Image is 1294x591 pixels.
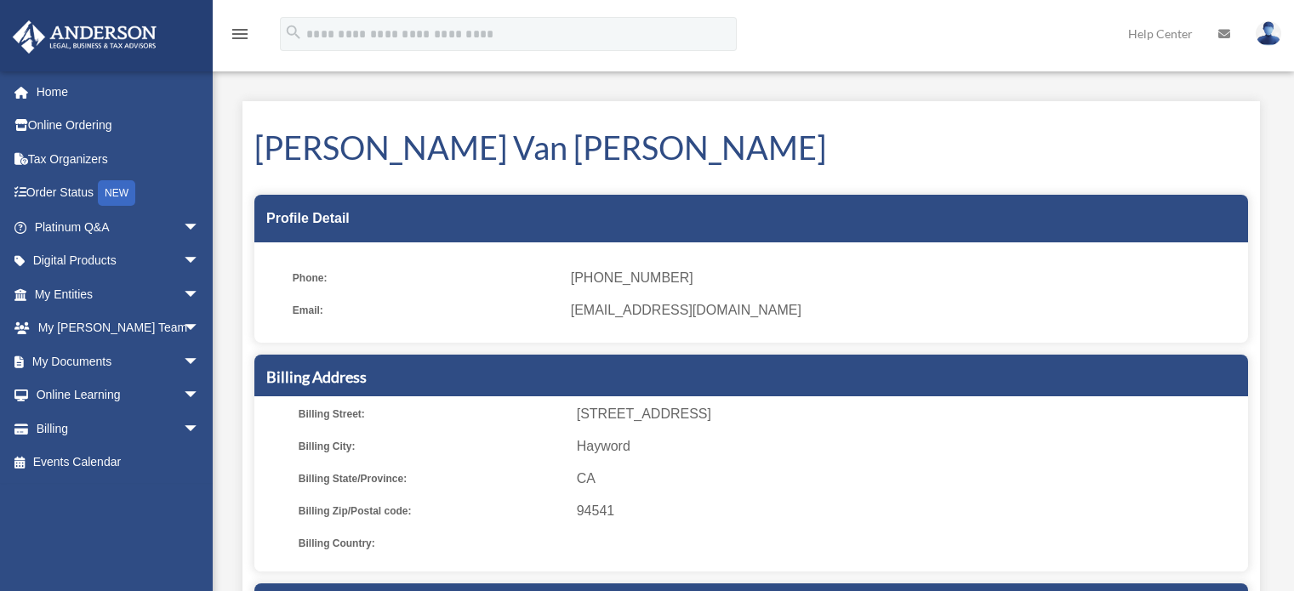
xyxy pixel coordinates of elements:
[577,499,1242,523] span: 94541
[12,109,225,143] a: Online Ordering
[299,467,565,491] span: Billing State/Province:
[12,210,225,244] a: Platinum Q&Aarrow_drop_down
[12,344,225,378] a: My Documentsarrow_drop_down
[299,402,565,426] span: Billing Street:
[8,20,162,54] img: Anderson Advisors Platinum Portal
[577,467,1242,491] span: CA
[293,266,559,290] span: Phone:
[254,195,1248,242] div: Profile Detail
[1256,21,1281,46] img: User Pic
[12,277,225,311] a: My Entitiesarrow_drop_down
[12,378,225,412] a: Online Learningarrow_drop_down
[293,298,559,322] span: Email:
[571,266,1236,290] span: [PHONE_NUMBER]
[577,435,1242,458] span: Hayword
[183,412,217,446] span: arrow_drop_down
[299,435,565,458] span: Billing City:
[12,176,225,211] a: Order StatusNEW
[183,311,217,346] span: arrow_drop_down
[12,412,225,446] a: Billingarrow_drop_down
[299,499,565,523] span: Billing Zip/Postal code:
[183,244,217,279] span: arrow_drop_down
[12,75,225,109] a: Home
[571,298,1236,322] span: [EMAIL_ADDRESS][DOMAIN_NAME]
[230,30,250,44] a: menu
[183,277,217,312] span: arrow_drop_down
[254,125,1248,170] h1: [PERSON_NAME] Van [PERSON_NAME]
[266,367,1236,388] h5: Billing Address
[12,244,225,278] a: Digital Productsarrow_drop_down
[299,531,565,555] span: Billing Country:
[12,446,225,480] a: Events Calendar
[183,344,217,379] span: arrow_drop_down
[284,23,303,42] i: search
[98,180,135,206] div: NEW
[183,378,217,413] span: arrow_drop_down
[12,311,225,345] a: My [PERSON_NAME] Teamarrow_drop_down
[230,24,250,44] i: menu
[183,210,217,245] span: arrow_drop_down
[12,142,225,176] a: Tax Organizers
[577,402,1242,426] span: [STREET_ADDRESS]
